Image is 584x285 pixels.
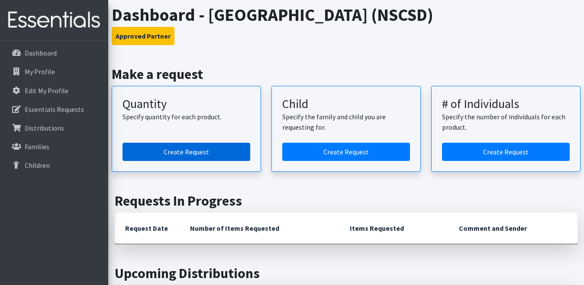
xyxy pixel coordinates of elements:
p: Children [25,161,50,170]
p: Edit My Profile [25,86,68,95]
a: Edit My Profile [3,82,105,99]
a: My Profile [3,63,105,80]
a: Distributions [3,119,105,137]
h3: # of Individuals [442,97,570,111]
th: Items Requested [339,213,448,244]
p: Families [25,142,49,151]
h3: Quantity [123,97,250,111]
h1: Dashboard - [GEOGRAPHIC_DATA] (NSCSD) [112,4,581,25]
a: Families [3,138,105,155]
p: Specify the number of individuals for each product. [442,111,570,132]
a: Create a request by quantity [123,143,250,161]
p: Specify the family and child you are requesting for. [282,111,410,132]
h3: Child [282,97,410,111]
p: Distributions [25,124,64,132]
a: Dashboard [3,44,105,62]
a: Essentials Requests [3,101,105,118]
h2: Requests In Progress [115,193,578,209]
h2: Make a request [112,66,581,82]
p: Specify quantity for each product. [123,111,250,122]
p: My Profile [25,67,55,76]
button: Approved Partner [112,27,174,45]
th: Comment and Sender [448,213,578,244]
a: Create a request for a child or family [282,143,410,161]
th: Request Date [115,213,180,244]
a: Create a request by number of individuals [442,143,570,161]
th: Number of Items Requested [180,213,339,244]
h2: Upcoming Distributions [115,265,578,282]
img: HumanEssentials [3,6,105,35]
a: Children [3,157,105,174]
p: Dashboard [25,49,57,57]
p: Essentials Requests [25,105,84,114]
